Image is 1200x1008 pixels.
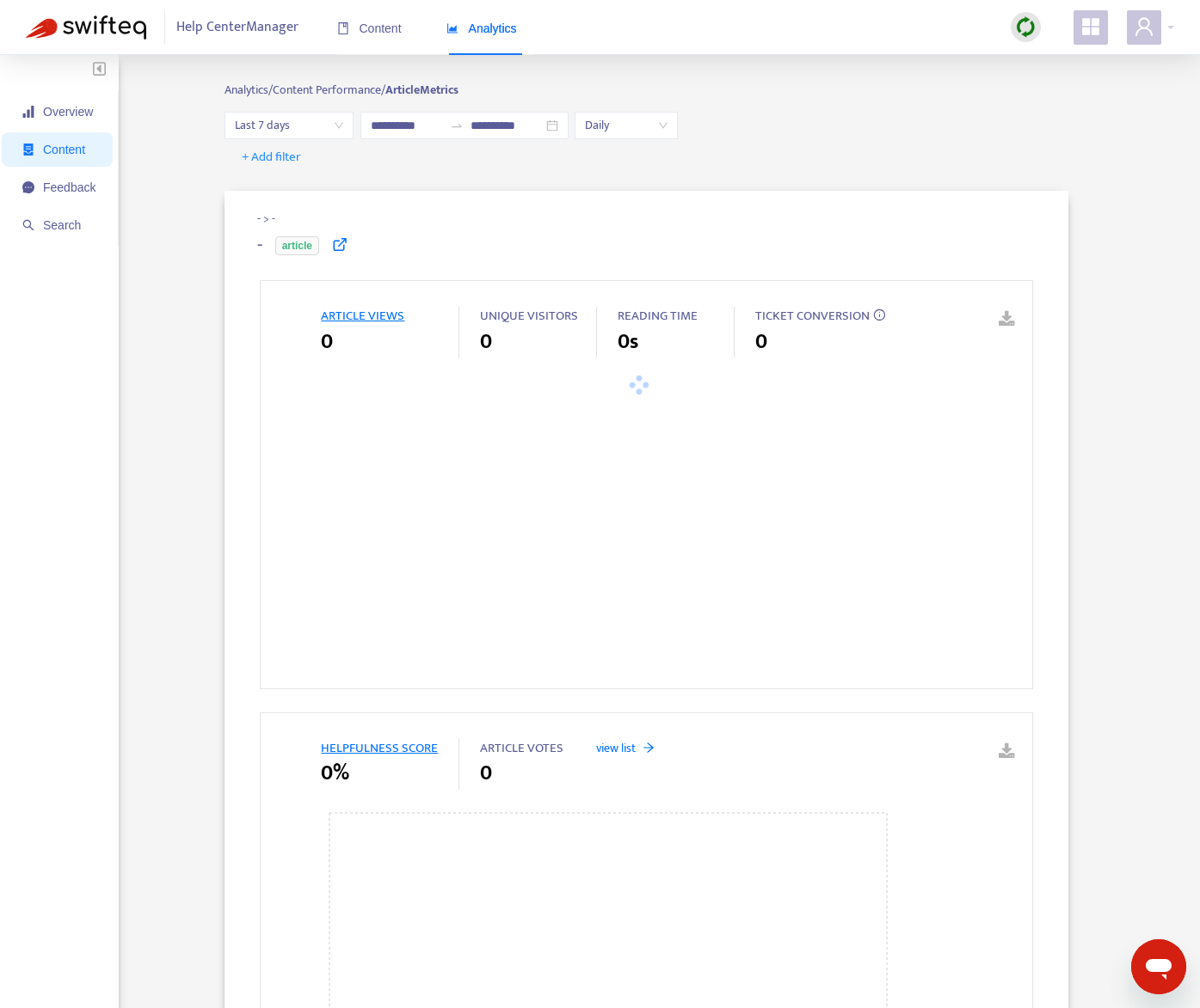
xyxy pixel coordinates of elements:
[321,327,333,357] span: 0
[235,113,343,138] span: Last 7 days
[229,144,314,171] button: + Add filter
[337,22,349,34] span: book
[1134,16,1154,37] span: user
[450,119,464,132] span: to
[43,105,93,119] span: Overview
[480,305,578,327] span: UNIQUE VISITORS
[596,739,636,757] span: view list
[755,305,870,327] span: TICKET CONVERSION
[643,742,655,754] span: arrow-right
[1131,939,1186,994] iframe: Button to launch messaging window
[242,147,301,168] span: + Add filter
[1015,16,1037,38] img: sync.dc5367851b00ba804db3.png
[618,327,638,357] span: 0s
[176,11,298,44] span: Help Center Manager
[321,758,349,789] span: 0%
[480,327,492,357] span: 0
[480,737,563,759] span: ARTICLE VOTES
[263,209,272,229] span: >
[225,80,385,100] span: Analytics/ Content Performance/
[275,236,319,255] span: article
[257,209,263,229] span: -
[22,181,34,193] span: message
[26,15,146,40] img: Swifteq
[618,305,698,327] span: READING TIME
[43,143,85,156] span: Content
[337,21,402,35] span: Content
[446,22,458,34] span: area-chart
[385,80,458,100] strong: Article Metrics
[480,758,492,789] span: 0
[321,305,404,327] span: ARTICLE VIEWS
[22,106,34,118] span: signal
[22,219,34,231] span: search
[446,21,517,35] span: Analytics
[22,144,34,156] span: container
[43,218,81,232] span: Search
[1080,16,1101,37] span: appstore
[450,119,464,132] span: swap-right
[43,180,95,194] span: Feedback
[321,737,438,759] span: HELPFULNESS SCORE
[585,113,668,138] span: Daily
[257,234,262,257] h4: -
[272,210,275,228] span: -
[755,327,767,357] span: 0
